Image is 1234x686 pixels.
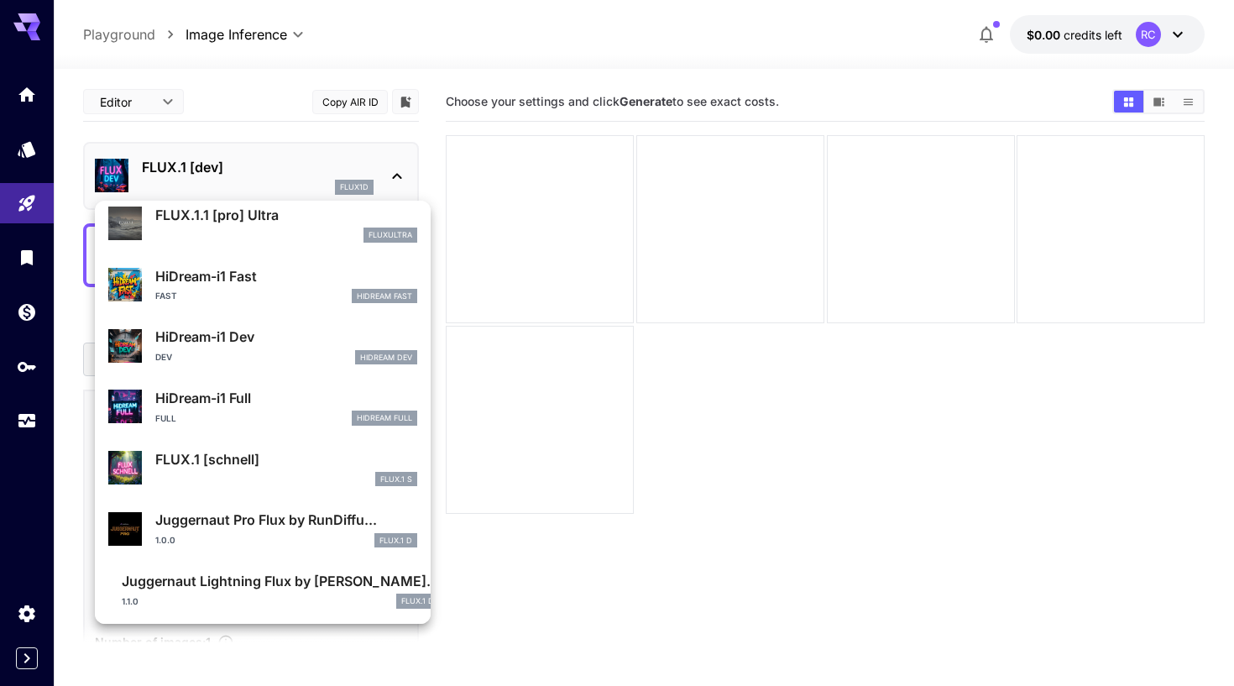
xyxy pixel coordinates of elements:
[122,571,439,591] p: Juggernaut Lightning Flux by [PERSON_NAME]...
[155,351,172,364] p: Dev
[155,327,417,347] p: HiDream-i1 Dev
[108,320,417,371] div: HiDream-i1 DevDevHiDream Dev
[108,259,417,311] div: HiDream-i1 FastFastHiDream Fast
[155,449,417,469] p: FLUX.1 [schnell]
[380,474,412,485] p: FLUX.1 S
[155,510,417,530] p: Juggernaut Pro Flux by RunDiffu...
[357,412,412,424] p: HiDream Full
[155,290,177,302] p: Fast
[155,266,417,286] p: HiDream-i1 Fast
[122,595,139,608] p: 1.1.0
[108,564,417,615] div: Juggernaut Lightning Flux by [PERSON_NAME]...1.1.0FLUX.1 D
[155,388,417,408] p: HiDream-i1 Full
[401,595,434,607] p: FLUX.1 D
[369,229,412,241] p: fluxultra
[155,412,176,425] p: Full
[379,535,412,547] p: FLUX.1 D
[108,198,417,249] div: FLUX.1.1 [pro] Ultrafluxultra
[155,205,417,225] p: FLUX.1.1 [pro] Ultra
[108,442,417,494] div: FLUX.1 [schnell]FLUX.1 S
[360,352,412,364] p: HiDream Dev
[155,534,175,547] p: 1.0.0
[357,291,412,302] p: HiDream Fast
[108,381,417,432] div: HiDream-i1 FullFullHiDream Full
[108,503,417,554] div: Juggernaut Pro Flux by RunDiffu...1.0.0FLUX.1 D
